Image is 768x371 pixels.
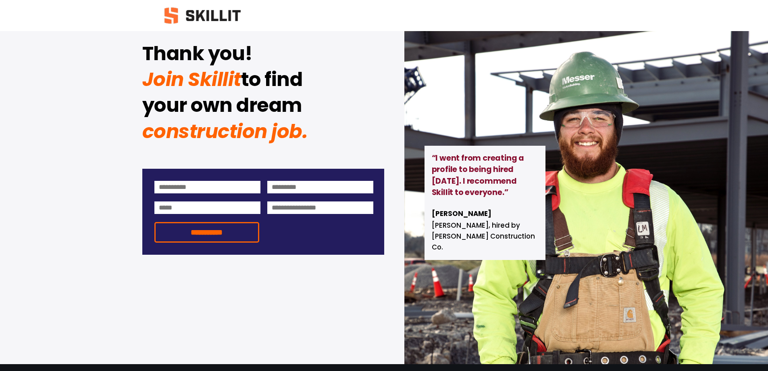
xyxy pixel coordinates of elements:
[432,152,526,200] strong: “I went from creating a profile to being hired [DATE]. I recommend Skillit to everyone.”
[432,209,537,252] span: [PERSON_NAME], hired by [PERSON_NAME] Construction Co.
[142,39,253,72] strong: Thank you!
[142,40,257,93] em: Join Skillit
[142,118,308,145] em: construction job.
[142,65,306,124] strong: to find your own dream
[432,208,491,220] strong: [PERSON_NAME]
